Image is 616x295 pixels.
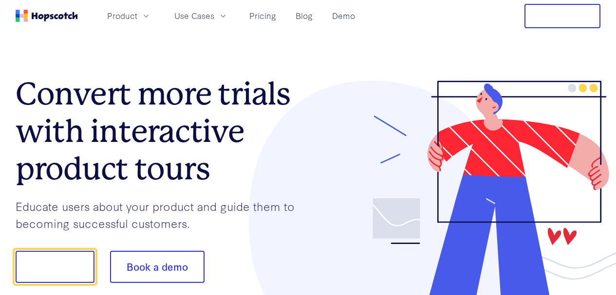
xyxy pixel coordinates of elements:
[328,8,359,24] a: Demo
[16,251,94,283] button: Show me!
[245,8,280,24] a: Pricing
[16,75,308,187] h1: Convert more trials with interactive product tours
[292,8,317,24] a: Blog
[174,10,214,22] span: Use Cases
[16,198,308,231] p: Educate users about your product and guide them to becoming successful customers.
[101,8,157,24] button: Product
[107,10,137,22] span: Product
[168,8,234,24] button: Use Cases
[524,4,600,28] button: Free Trial
[110,251,205,283] button: Book a demo
[16,10,78,22] a: Home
